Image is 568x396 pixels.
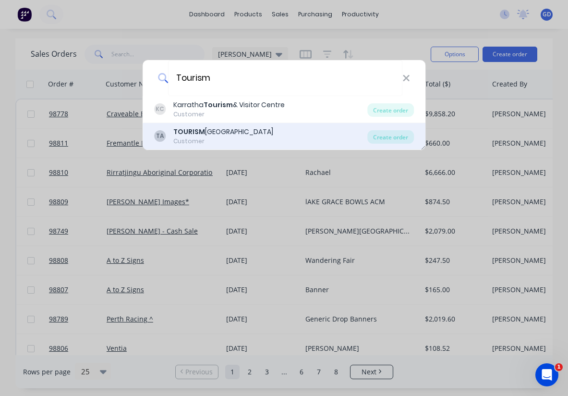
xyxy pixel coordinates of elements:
div: Customer [173,110,285,119]
span: 1 [555,363,563,371]
div: [GEOGRAPHIC_DATA] [173,127,273,137]
b: TOURISM [173,127,205,136]
div: Customer [173,137,273,146]
div: Karratha & Visitor Centre [173,100,285,110]
iframe: Intercom live chat [535,363,558,386]
div: KC [154,103,166,115]
div: Create order [367,130,414,144]
b: Tourism [204,100,233,110]
div: Create order [367,103,414,117]
input: Enter a customer name to create a new order... [168,60,402,96]
div: TA [154,130,166,142]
